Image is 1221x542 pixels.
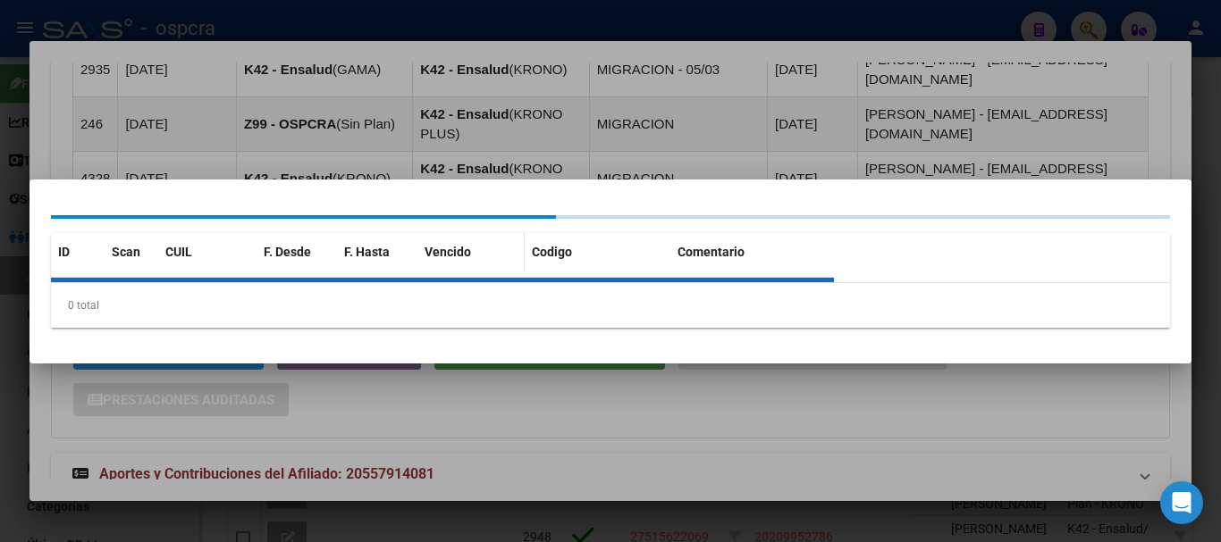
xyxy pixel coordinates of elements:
datatable-header-cell: F. Hasta [337,233,417,271]
span: F. Desde [264,245,311,259]
datatable-header-cell: Vencido [417,233,525,271]
span: F. Hasta [344,245,390,259]
div: 0 total [51,283,1170,328]
datatable-header-cell: CUIL [158,233,257,271]
datatable-header-cell: F. Desde [257,233,337,271]
datatable-header-cell: Scan [105,233,158,271]
span: Scan [112,245,140,259]
span: CUIL [165,245,192,259]
span: Codigo [532,245,572,259]
span: Vencido [425,245,471,259]
datatable-header-cell: Comentario [670,233,834,271]
div: Open Intercom Messenger [1160,481,1203,524]
span: Comentario [678,245,745,259]
datatable-header-cell: Codigo [525,233,670,271]
datatable-header-cell: ID [51,233,105,271]
span: ID [58,245,70,259]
